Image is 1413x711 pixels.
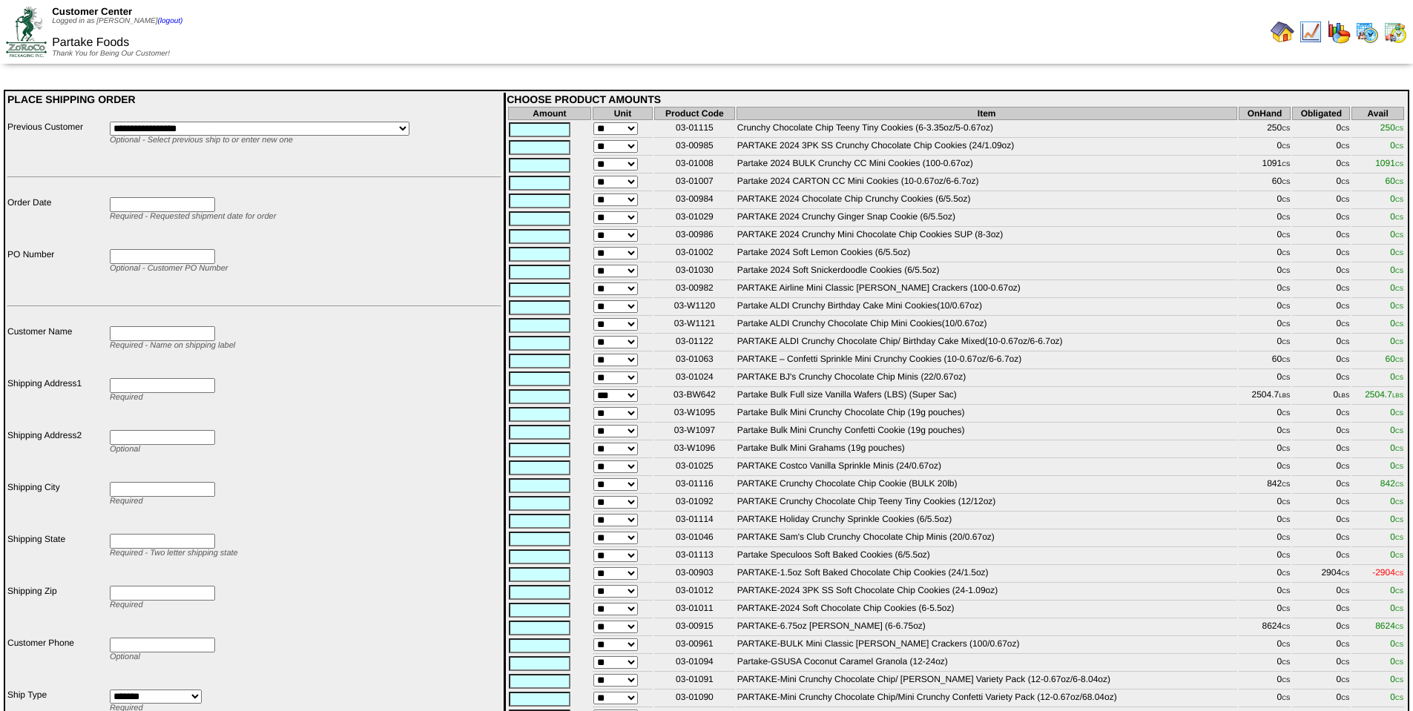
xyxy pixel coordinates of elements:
td: 0 [1292,139,1350,156]
span: CS [1282,641,1290,648]
span: 0 [1390,656,1403,667]
span: Required - Name on shipping label [110,341,235,350]
td: 60 [1239,353,1291,369]
th: Item [737,107,1237,120]
span: Required - Requested shipment date for order [110,212,276,221]
span: CS [1341,179,1349,185]
span: CS [1282,659,1290,666]
span: CS [1395,179,1403,185]
td: Partake 2024 Soft Lemon Cookies (6/5.5oz) [737,246,1237,262]
span: Required [110,497,143,506]
span: CS [1282,161,1290,168]
span: 0 [1390,425,1403,435]
td: Previous Customer [7,121,108,170]
td: Partake ALDI Crunchy Birthday Cake Mini Cookies(10/0.67oz) [737,300,1237,316]
td: 0 [1239,406,1291,423]
span: CS [1395,659,1403,666]
span: CS [1282,214,1290,221]
td: 0 [1239,673,1291,689]
span: CS [1341,517,1349,523]
span: CS [1282,321,1290,328]
td: 0 [1239,246,1291,262]
td: 0 [1292,193,1350,209]
td: 03-00982 [654,282,735,298]
span: LBS [1392,392,1403,399]
td: 0 [1239,495,1291,512]
span: CS [1282,624,1290,630]
span: CS [1282,677,1290,684]
span: Required [110,601,143,609]
td: 0 [1239,460,1291,476]
span: CS [1395,143,1403,150]
div: CHOOSE PRODUCT AMOUNTS [507,93,1406,105]
span: CS [1395,535,1403,541]
td: 0 [1292,157,1350,173]
td: Customer Phone [7,637,108,687]
td: 03-01113 [654,549,735,565]
span: 0 [1390,585,1403,595]
span: LBS [1338,392,1349,399]
span: CS [1341,268,1349,274]
td: PARTAKE-Mini Crunchy Chocolate Chip/Mini Crunchy Confetti Variety Pack (12-0.67oz/68.04oz) [737,691,1237,707]
span: 0 [1390,460,1403,471]
td: PARTAKE 2024 Crunchy Mini Chocolate Chip Cookies SUP (8-3oz) [737,228,1237,245]
td: 03-01063 [654,353,735,369]
td: 8624 [1239,620,1291,636]
td: 03-00915 [654,620,735,636]
td: 03-01046 [654,531,735,547]
th: Unit [593,107,653,120]
span: CS [1341,481,1349,488]
td: 0 [1239,211,1291,227]
td: Partake Speculoos Soft Baked Cookies (6/5.5oz) [737,549,1237,565]
span: CS [1395,446,1403,452]
span: LBS [1279,392,1290,399]
td: 0 [1292,442,1350,458]
span: CS [1341,232,1349,239]
td: PARTAKE Airline Mini Classic [PERSON_NAME] Crackers (100-0.67oz) [737,282,1237,298]
span: CS [1341,624,1349,630]
span: 0 [1390,282,1403,293]
th: Product Code [654,107,735,120]
td: Partake Bulk Mini Crunchy Confetti Cookie (19g pouches) [737,424,1237,440]
td: 0 [1239,531,1291,547]
td: 0 [1292,638,1350,654]
td: 03-00903 [654,566,735,583]
span: CS [1282,428,1290,434]
span: 0 [1390,638,1403,649]
span: -2904 [1372,567,1403,578]
span: 1091 [1375,158,1403,168]
td: 0 [1239,371,1291,387]
span: CS [1282,588,1290,595]
span: CS [1341,303,1349,310]
td: PARTAKE-Mini Crunchy Chocolate Chip/ [PERSON_NAME] Variety Pack (12-0.67oz/6-8.04oz) [737,673,1237,689]
span: CS [1395,552,1403,559]
td: Crunchy Chocolate Chip Teeny Tiny Cookies (6-3.35oz/5-0.67oz) [737,122,1237,138]
td: 0 [1292,371,1350,387]
span: CS [1395,161,1403,168]
td: PARTAKE-2024 3PK SS Soft Chocolate Chip Cookies (24-1.09oz) [737,584,1237,601]
td: 03-01094 [654,655,735,672]
img: ZoRoCo_Logo(Green%26Foil)%20jpg.webp [6,7,47,56]
span: CS [1341,570,1349,577]
td: 03-W1120 [654,300,735,316]
td: 0 [1239,193,1291,209]
td: 03-01114 [654,513,735,529]
img: home.gif [1271,20,1294,44]
td: 0 [1292,477,1350,494]
td: 0 [1292,602,1350,618]
td: 0 [1292,211,1350,227]
span: CS [1341,446,1349,452]
td: PARTAKE 2024 Chocolate Chip Crunchy Cookies (6/5.5oz) [737,193,1237,209]
span: CS [1341,125,1349,132]
span: Optional [110,652,140,661]
td: PARTAKE-2024 Soft Chocolate Chip Cookies (6-5.5oz) [737,602,1237,618]
td: 03-01030 [654,264,735,280]
span: CS [1282,606,1290,612]
span: 250 [1380,122,1403,133]
span: CS [1395,374,1403,381]
span: 0 [1390,371,1403,382]
span: CS [1282,517,1290,523]
span: CS [1282,285,1290,292]
td: PARTAKE ALDI Crunchy Chocolate Chip/ Birthday Cake Mixed(10-0.67oz/6-6.7oz) [737,335,1237,351]
span: CS [1395,641,1403,648]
